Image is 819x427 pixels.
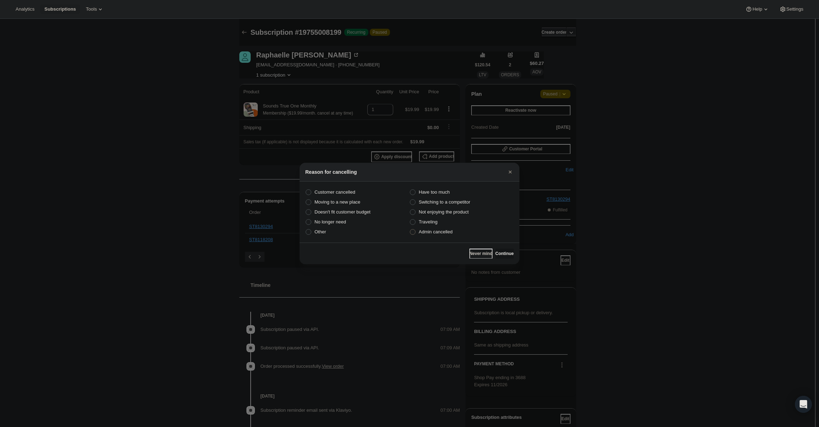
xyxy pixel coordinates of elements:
[11,4,39,14] button: Analytics
[16,6,34,12] span: Analytics
[40,4,80,14] button: Subscriptions
[752,6,762,12] span: Help
[741,4,773,14] button: Help
[82,4,108,14] button: Tools
[314,189,355,195] span: Customer cancelled
[419,219,438,224] span: Traveling
[775,4,808,14] button: Settings
[419,189,450,195] span: Have too much
[314,209,370,215] span: Doesn't fit customer budget
[505,167,515,177] button: Close
[419,209,469,215] span: Not enjoying the product
[305,168,357,176] h2: Reason for cancelling
[314,219,346,224] span: No longer need
[419,229,452,234] span: Admin cancelled
[469,249,492,259] button: Never mind
[469,251,492,256] span: Never mind
[314,199,360,205] span: Moving to a new place
[786,6,803,12] span: Settings
[86,6,97,12] span: Tools
[795,396,812,413] div: Open Intercom Messenger
[419,199,470,205] span: Switching to a competitor
[44,6,76,12] span: Subscriptions
[314,229,326,234] span: Other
